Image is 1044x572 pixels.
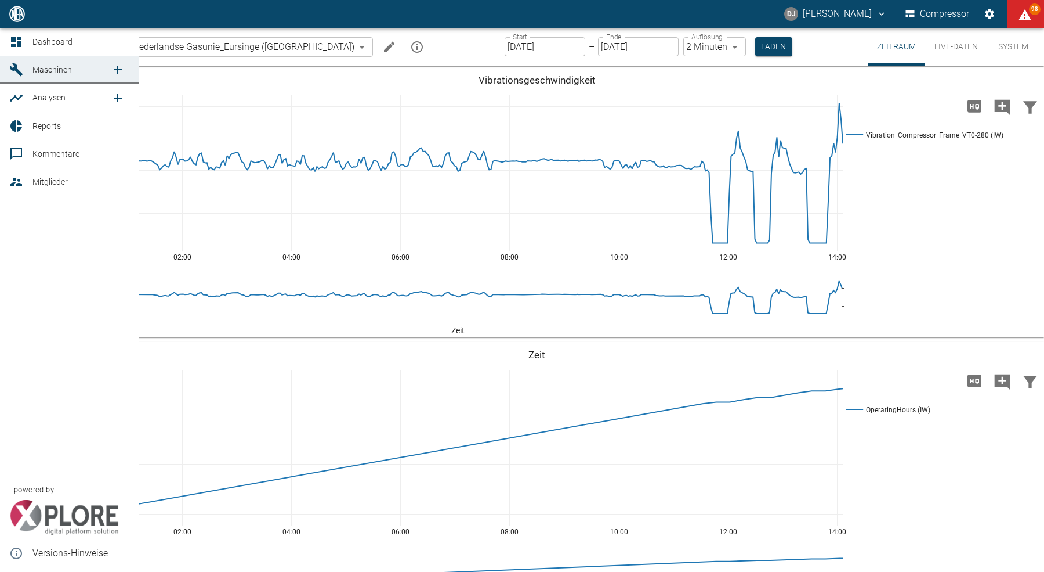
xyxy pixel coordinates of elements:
[1016,91,1044,121] button: Daten filtern
[979,3,1000,24] button: Einstellungen
[106,58,129,81] a: new /machines
[598,37,679,56] input: DD.MM.YYYY
[1016,366,1044,396] button: Daten filtern
[784,7,798,21] div: DJ
[960,375,988,386] span: Hohe Auflösung
[782,3,889,24] button: david.jasper@nea-x.de
[32,37,72,46] span: Dashboard
[988,366,1016,396] button: Kommentar hinzufügen
[513,32,527,42] label: Start
[61,40,354,53] span: 909000886_ N.V. Nederlandse Gasunie_Eursinge ([GEOGRAPHIC_DATA])
[903,3,972,24] button: Compressor
[691,32,723,42] label: Auflösung
[378,35,401,59] button: Machine bearbeiten
[32,546,129,560] span: Versions-Hinweise
[32,149,79,159] span: Kommentare
[32,121,61,131] span: Reports
[868,28,925,66] button: Zeitraum
[925,28,987,66] button: Live-Daten
[43,40,354,54] a: 909000886_ N.V. Nederlandse Gasunie_Eursinge ([GEOGRAPHIC_DATA])
[683,37,746,56] div: 2 Minuten
[14,484,54,495] span: powered by
[987,28,1039,66] button: System
[606,32,621,42] label: Ende
[505,37,585,56] input: DD.MM.YYYY
[960,100,988,111] span: Hohe Auflösung
[405,35,429,59] button: mission info
[32,93,66,102] span: Analysen
[8,6,26,21] img: logo
[589,40,594,53] p: –
[106,87,129,110] a: new /analyses/list/0
[9,500,119,535] img: Xplore Logo
[755,37,792,56] button: Laden
[988,91,1016,121] button: Kommentar hinzufügen
[32,177,68,186] span: Mitglieder
[1029,3,1041,15] span: 98
[32,65,72,74] span: Maschinen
